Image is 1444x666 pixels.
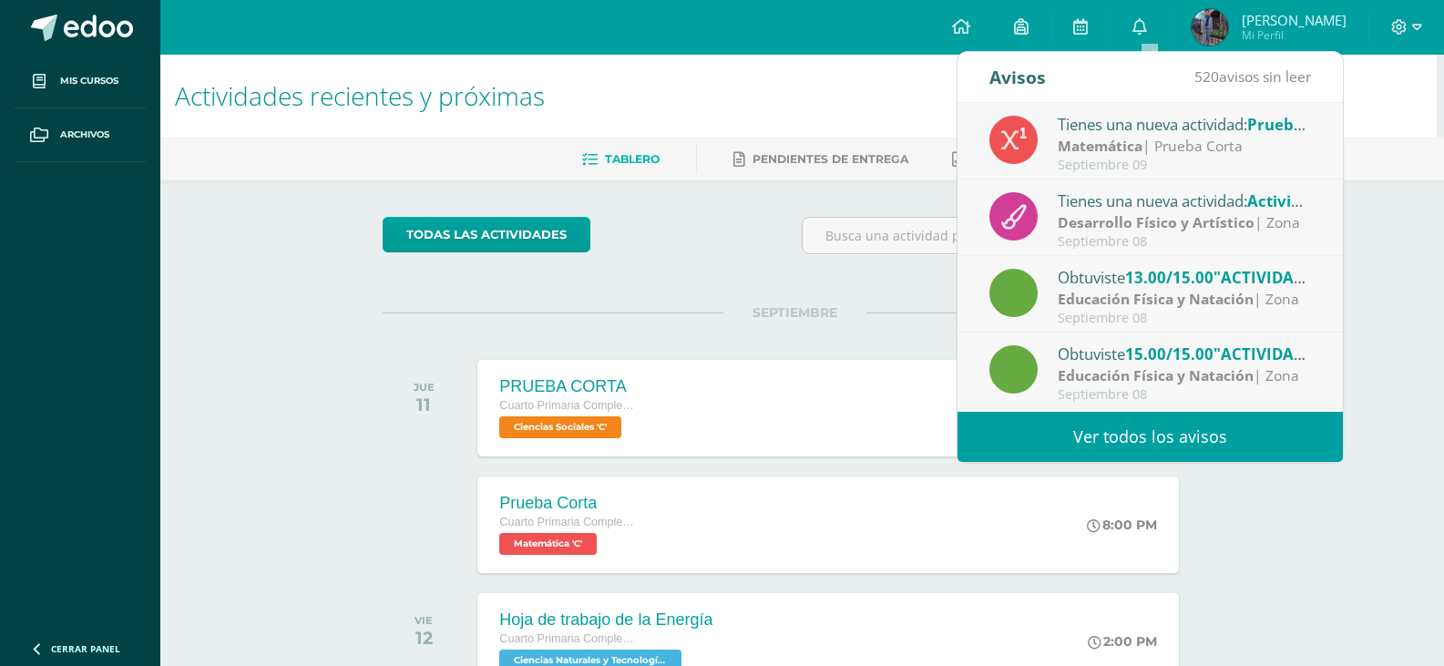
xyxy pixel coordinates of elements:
a: Mis cursos [15,55,146,108]
span: Actividades recientes y próximas [175,78,545,113]
a: Archivos [15,108,146,162]
span: 15.00/15.00 [1125,343,1214,364]
a: Ver todos los avisos [958,412,1343,462]
a: Tablero [582,145,660,174]
span: Cuarto Primaria Complementaria [499,399,636,412]
span: "ACTIVIDAD 2" [1214,267,1325,288]
strong: Matemática [1058,136,1142,156]
span: Cuarto Primaria Complementaria [499,632,636,645]
div: Septiembre 08 [1058,387,1311,403]
div: Septiembre 08 [1058,234,1311,250]
div: 8:00 PM [1087,517,1157,533]
span: [PERSON_NAME] [1242,11,1347,29]
div: Hoja de trabajo de la Energía [499,610,712,630]
span: Mis cursos [60,74,118,88]
div: Septiembre 09 [1058,158,1311,173]
div: 2:00 PM [1088,633,1157,650]
div: Tienes una nueva actividad: [1058,112,1311,136]
span: Tablero [605,152,660,166]
a: Entregadas [952,145,1052,174]
div: 12 [415,627,433,649]
img: a9f23e84f74ead95144d3b26adfffd7b.png [1192,9,1228,46]
strong: Educación Física y Natación [1058,289,1254,309]
div: Obtuviste en [1058,342,1311,365]
span: Cerrar panel [51,642,120,655]
div: JUE [414,381,435,394]
span: Mi Perfil [1242,27,1347,43]
span: Matemática 'C' [499,533,597,555]
div: | Zona [1058,212,1311,233]
span: Archivos [60,128,109,142]
div: | Prueba Corta [1058,136,1311,157]
div: | Zona [1058,289,1311,310]
strong: Educación Física y Natación [1058,365,1254,385]
span: avisos sin leer [1194,67,1311,87]
span: SEPTIEMBRE [723,304,866,321]
input: Busca una actividad próxima aquí... [803,218,1206,253]
div: Septiembre 08 [1058,311,1311,326]
span: Ciencias Sociales 'C' [499,416,621,438]
span: "ACTIVIDAD 1" [1214,343,1325,364]
span: 13.00/15.00 [1125,267,1214,288]
span: Pendientes de entrega [753,152,908,166]
div: PRUEBA CORTA [499,377,636,396]
strong: Desarrollo Físico y Artístico [1058,212,1255,232]
span: 520 [1194,67,1219,87]
div: 11 [414,394,435,415]
div: VIE [415,614,433,627]
a: Pendientes de entrega [733,145,908,174]
div: Tienes una nueva actividad: [1058,189,1311,212]
div: Prueba Corta [499,494,636,513]
span: Prueba Corta [1247,114,1348,135]
span: Cuarto Primaria Complementaria [499,516,636,528]
div: Obtuviste en [1058,265,1311,289]
div: | Zona [1058,365,1311,386]
a: todas las Actividades [383,217,590,252]
div: Avisos [989,52,1046,102]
